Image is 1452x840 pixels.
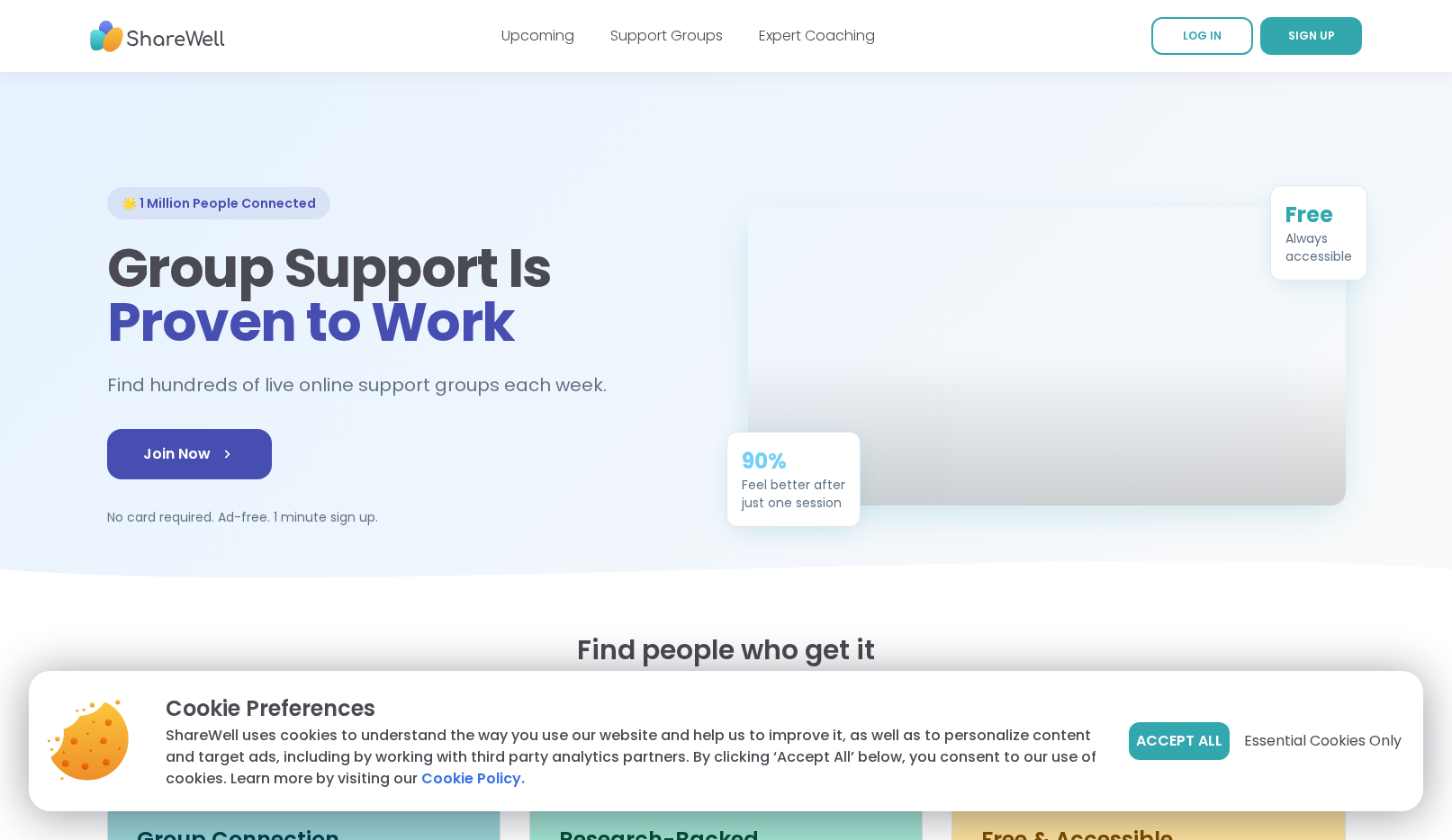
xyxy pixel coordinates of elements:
span: Proven to Work [107,284,515,360]
button: Accept All [1129,722,1230,760]
p: Cookie Preferences [166,693,1100,725]
a: Join Now [107,429,272,479]
div: 90% [742,441,845,469]
a: LOG IN [1151,17,1253,55]
span: LOG IN [1183,28,1222,43]
p: ShareWell uses cookies to understand the way you use our website and help us to improve it, as we... [166,725,1100,790]
img: ShareWell Nav Logo [90,12,225,61]
span: Join Now [143,443,236,465]
div: Free [1285,194,1352,223]
a: Cookie Policy. [421,768,525,790]
a: SIGN UP [1260,17,1362,55]
div: 🌟 1 Million People Connected [107,187,330,219]
span: SIGN UP [1288,28,1335,43]
p: No card required. Ad-free. 1 minute sign up. [107,508,705,526]
a: Expert Coaching [759,25,875,46]
div: Always accessible [1285,223,1352,259]
a: Upcoming [501,25,574,46]
h1: Group Support Is [107,241,705,349]
span: Essential Cookies Only [1244,730,1402,752]
a: Support Groups [610,25,723,46]
div: Feel better after just one session [742,469,845,505]
span: Accept All [1136,730,1222,752]
h2: Find hundreds of live online support groups each week. [107,371,626,400]
h2: Find people who get it [107,634,1346,666]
